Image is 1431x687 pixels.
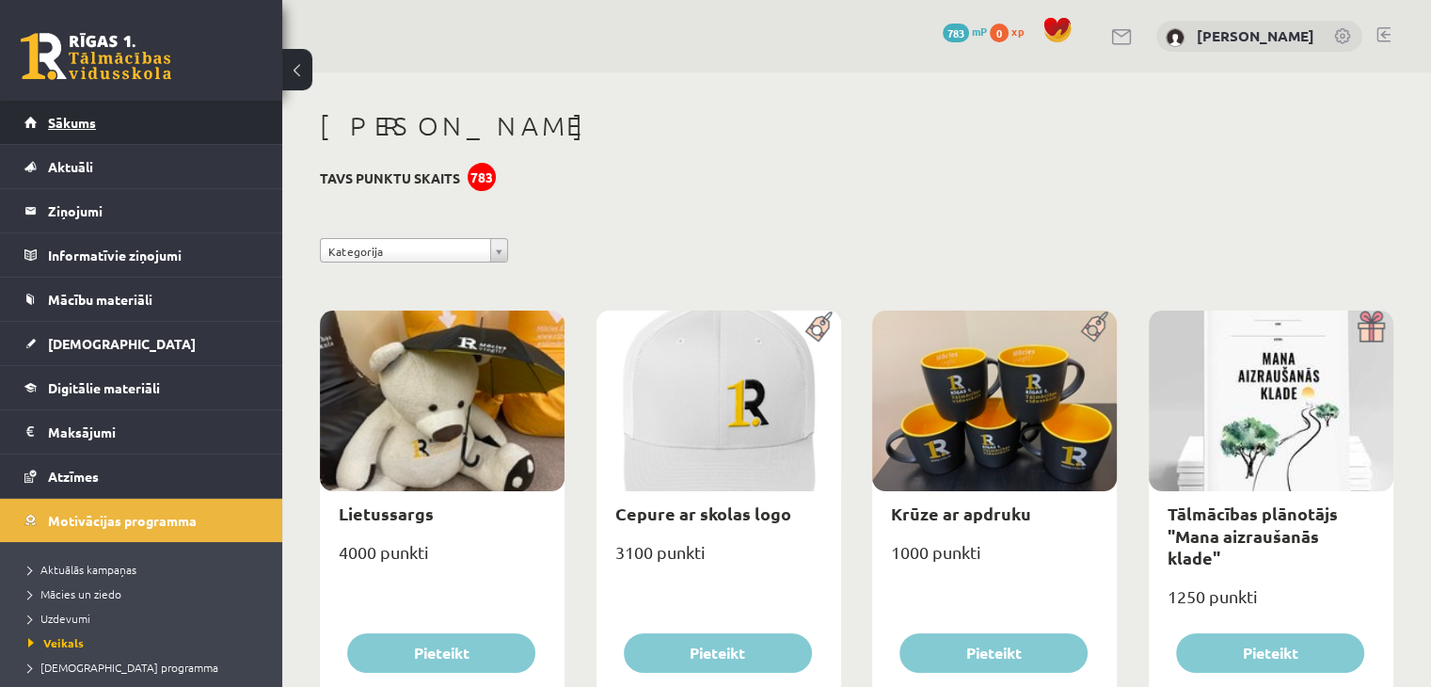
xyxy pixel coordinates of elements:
button: Pieteikt [1176,633,1364,673]
button: Pieteikt [899,633,1088,673]
div: 1000 punkti [872,536,1117,583]
img: Populāra prece [799,311,841,343]
span: Mācies un ziedo [28,586,121,601]
div: 4000 punkti [320,536,564,583]
legend: Ziņojumi [48,189,259,232]
a: Uzdevumi [28,610,263,627]
span: 783 [943,24,969,42]
span: [DEMOGRAPHIC_DATA] [48,335,196,352]
a: [PERSON_NAME] [1197,26,1314,45]
a: Tālmācības plānotājs "Mana aizraušanās klade" [1168,503,1338,568]
a: 0 xp [990,24,1033,39]
img: Leonards Nākmanis [1166,28,1185,47]
a: Motivācijas programma [24,499,259,542]
span: 0 [990,24,1009,42]
span: Atzīmes [48,468,99,485]
span: mP [972,24,987,39]
a: Aktuālās kampaņas [28,561,263,578]
h1: [PERSON_NAME] [320,110,1393,142]
span: Veikals [28,635,84,650]
span: xp [1011,24,1024,39]
span: Aktuāli [48,158,93,175]
span: Mācību materiāli [48,291,152,308]
a: Atzīmes [24,455,259,498]
a: Aktuāli [24,145,259,188]
a: 783 mP [943,24,987,39]
h3: Tavs punktu skaits [320,170,460,186]
a: Cepure ar skolas logo [615,503,791,524]
img: Populāra prece [1074,311,1117,343]
span: Kategorija [328,239,483,264]
img: Dāvana ar pārsteigumu [1351,311,1393,343]
a: Krūze ar apdruku [891,503,1031,524]
span: Uzdevumi [28,611,90,626]
a: Maksājumi [24,410,259,454]
legend: Informatīvie ziņojumi [48,233,259,277]
a: [DEMOGRAPHIC_DATA] programma [28,659,263,676]
a: Lietussargs [339,503,434,524]
span: Digitālie materiāli [48,379,160,396]
span: Aktuālās kampaņas [28,562,136,577]
a: Informatīvie ziņojumi [24,233,259,277]
a: Kategorija [320,238,508,263]
a: Sākums [24,101,259,144]
button: Pieteikt [347,633,535,673]
div: 783 [468,163,496,191]
a: Digitālie materiāli [24,366,259,409]
a: Rīgas 1. Tālmācības vidusskola [21,33,171,80]
a: Veikals [28,634,263,651]
a: Mācību materiāli [24,278,259,321]
a: Ziņojumi [24,189,259,232]
a: [DEMOGRAPHIC_DATA] [24,322,259,365]
div: 3100 punkti [596,536,841,583]
legend: Maksājumi [48,410,259,454]
a: Mācies un ziedo [28,585,263,602]
span: [DEMOGRAPHIC_DATA] programma [28,660,218,675]
span: Sākums [48,114,96,131]
span: Motivācijas programma [48,512,197,529]
div: 1250 punkti [1149,581,1393,628]
button: Pieteikt [624,633,812,673]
